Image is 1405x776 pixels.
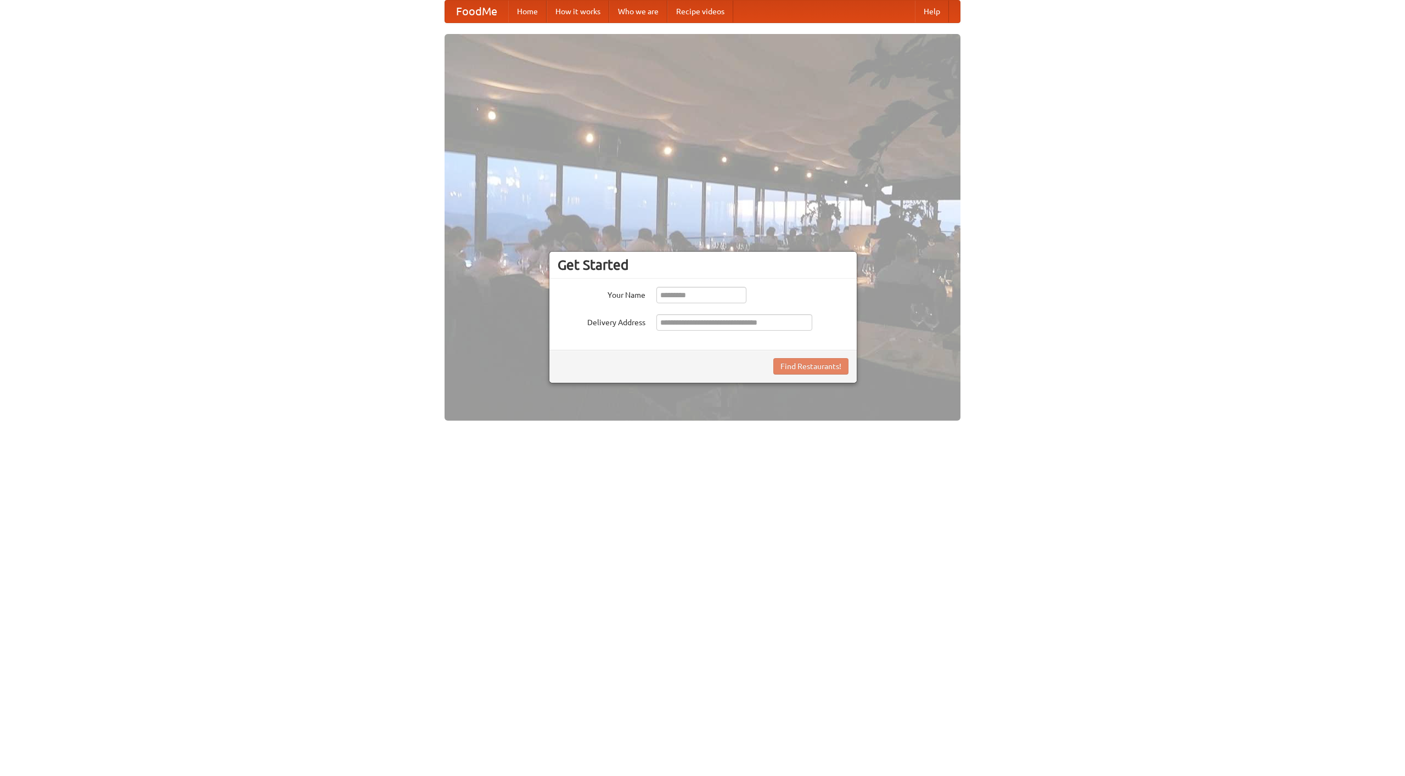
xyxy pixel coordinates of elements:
label: Delivery Address [558,314,645,328]
a: Who we are [609,1,667,22]
a: Help [915,1,949,22]
button: Find Restaurants! [773,358,848,375]
label: Your Name [558,287,645,301]
a: How it works [547,1,609,22]
a: FoodMe [445,1,508,22]
h3: Get Started [558,257,848,273]
a: Recipe videos [667,1,733,22]
a: Home [508,1,547,22]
